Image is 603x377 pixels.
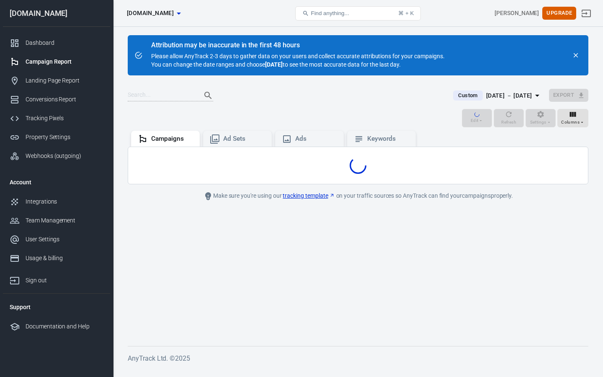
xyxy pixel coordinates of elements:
[3,268,110,290] a: Sign out
[198,85,218,106] button: Search
[3,249,110,268] a: Usage & billing
[3,297,110,317] li: Support
[26,114,103,123] div: Tracking Pixels
[26,39,103,47] div: Dashboard
[26,254,103,263] div: Usage & billing
[3,128,110,147] a: Property Settings
[542,7,576,20] button: Upgrade
[446,89,549,103] button: Custom[DATE] － [DATE]
[3,147,110,165] a: Webhooks (outgoing)
[295,6,421,21] button: Find anything...⌘ + K
[3,109,110,128] a: Tracking Pixels
[576,3,596,23] a: Sign out
[3,230,110,249] a: User Settings
[127,8,174,18] span: everjoy.shop
[26,276,103,285] div: Sign out
[26,322,103,331] div: Documentation and Help
[398,10,414,16] div: ⌘ + K
[3,52,110,71] a: Campaign Report
[3,90,110,109] a: Conversions Report
[455,91,481,100] span: Custom
[3,71,110,90] a: Landing Page Report
[311,10,349,16] span: Find anything...
[561,119,580,126] span: Columns
[26,133,103,142] div: Property Settings
[223,134,265,143] div: Ad Sets
[26,95,103,104] div: Conversions Report
[557,109,588,127] button: Columns
[495,9,539,18] div: Account id: JnNNYHrQ
[283,191,335,200] a: tracking template
[26,57,103,66] div: Campaign Report
[26,235,103,244] div: User Settings
[151,134,193,143] div: Campaigns
[3,172,110,192] li: Account
[26,216,103,225] div: Team Management
[26,76,103,85] div: Landing Page Report
[26,152,103,160] div: Webhooks (outgoing)
[128,90,195,101] input: Search...
[124,5,184,21] button: [DOMAIN_NAME]
[3,192,110,211] a: Integrations
[3,211,110,230] a: Team Management
[295,134,337,143] div: Ads
[151,42,444,69] div: Please allow AnyTrack 2-3 days to gather data on your users and collect accurate attributions for...
[170,191,546,201] div: Make sure you're using our on your traffic sources so AnyTrack can find your campaigns properly.
[367,134,409,143] div: Keywords
[570,49,582,61] button: close
[3,10,110,17] div: [DOMAIN_NAME]
[128,353,588,364] h6: AnyTrack Ltd. © 2025
[3,34,110,52] a: Dashboard
[26,197,103,206] div: Integrations
[486,90,532,101] div: [DATE] － [DATE]
[265,61,283,68] strong: [DATE]
[151,41,444,49] div: Attribution may be inaccurate in the first 48 hours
